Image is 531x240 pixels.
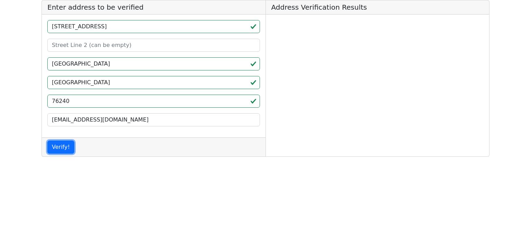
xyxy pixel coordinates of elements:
input: City [47,57,260,70]
h5: Enter address to be verified [42,0,265,15]
input: 2-Letter State [47,76,260,89]
input: Street Line 2 (can be empty) [47,39,260,52]
input: ZIP code 5 or 5+4 [47,95,260,108]
h5: Address Verification Results [266,0,490,15]
input: Street Line 1 [47,20,260,33]
button: Verify! [47,141,74,154]
input: Your Email [47,113,260,126]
